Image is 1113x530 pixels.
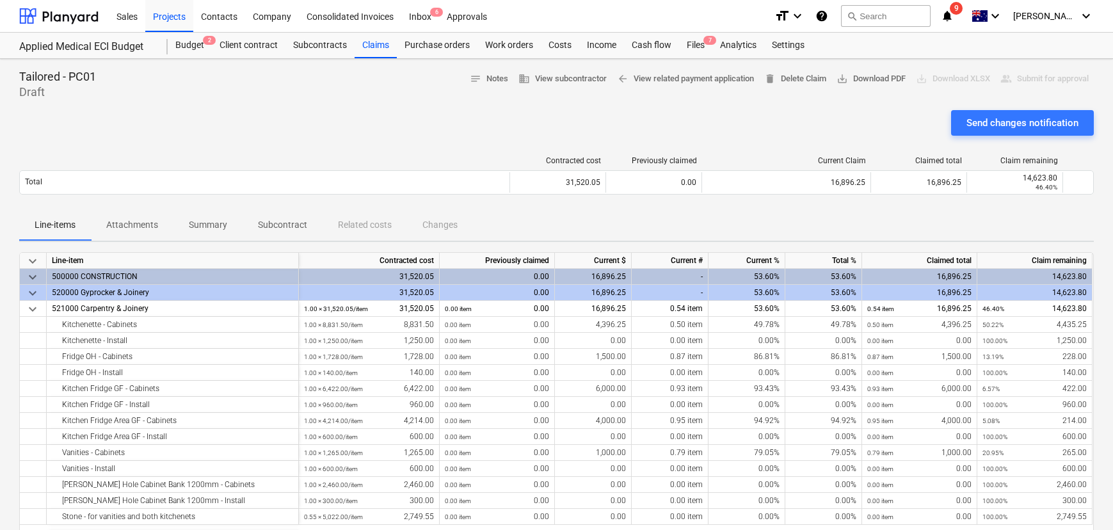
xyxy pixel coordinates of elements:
div: 79.05% [785,445,862,461]
span: View subcontractor [518,72,607,86]
p: Summary [189,218,227,232]
div: 0.00% [785,509,862,525]
span: save_alt [837,73,848,84]
a: Costs [541,33,579,58]
div: 0.00 [445,397,549,413]
button: Notes [465,69,513,89]
div: 6,422.00 [304,381,434,397]
div: 31,520.05 [299,285,440,301]
div: 0.00 [867,365,972,381]
div: 0.00 [445,493,549,509]
div: 16,896.25 [862,285,977,301]
div: 0.00 [867,429,972,445]
div: [PERSON_NAME] Hole Cabinet Bank 1200mm - Install [52,493,293,509]
div: 600.00 [304,461,434,477]
small: 0.00 item [445,433,471,440]
div: 0.00 [445,445,549,461]
div: 0.00 [445,413,549,429]
small: 46.40% [982,305,1004,312]
i: keyboard_arrow_down [1078,8,1094,24]
div: Current # [632,253,709,269]
div: 0.00 item [632,365,709,381]
div: 265.00 [982,445,1087,461]
div: 0.00 item [632,493,709,509]
span: keyboard_arrow_down [25,253,40,269]
small: 0.00 item [445,449,471,456]
small: 100.00% [982,497,1007,504]
div: Cash flow [624,33,679,58]
small: 0.00 item [867,497,893,504]
div: Kitchenette - Install [52,333,293,349]
div: - [632,269,709,285]
p: Tailored - PC01 [19,69,96,84]
small: 0.50 item [867,321,893,328]
small: 1.00 × 600.00 / item [304,465,358,472]
div: 49.78% [785,317,862,333]
div: 86.81% [709,349,785,365]
small: 0.00 item [445,465,471,472]
div: 0.00% [709,461,785,477]
div: 1,728.00 [304,349,434,365]
div: 0.00% [709,365,785,381]
div: Claimed total [876,156,962,165]
div: 49.78% [709,317,785,333]
small: 100.00% [982,433,1007,440]
a: Subcontracts [285,33,355,58]
small: 0.95 item [867,417,893,424]
span: Notes [470,72,508,86]
div: 16,896.25 [870,172,966,193]
div: - [632,285,709,301]
p: Draft [19,84,96,100]
div: [PERSON_NAME] Hole Cabinet Bank 1200mm - Cabinets [52,477,293,493]
div: 0.00 [867,397,972,413]
div: 0.00 [555,397,632,413]
small: 0.00 item [867,513,893,520]
a: Client contract [212,33,285,58]
div: 14,623.80 [982,301,1087,317]
small: 6.57% [982,385,1000,392]
div: 6,000.00 [555,381,632,397]
a: Settings [764,33,812,58]
small: 0.00 item [445,305,472,312]
div: Claim remaining [977,253,1093,269]
div: 0.93 item [632,381,709,397]
div: 94.92% [785,413,862,429]
div: 31,520.05 [299,269,440,285]
small: 1.00 × 140.00 / item [304,369,358,376]
small: 100.00% [982,465,1007,472]
div: 0.00 [555,493,632,509]
div: Contracted cost [299,253,440,269]
div: 0.00 item [632,509,709,525]
small: 1.00 × 1,728.00 / item [304,353,363,360]
a: Income [579,33,624,58]
div: Kitchen Fridge Area GF - Install [52,429,293,445]
div: 0.50 item [632,317,709,333]
div: 53.60% [709,301,785,317]
div: 0.00 [555,509,632,525]
div: 4,000.00 [555,413,632,429]
i: keyboard_arrow_down [790,8,805,24]
div: Vanities - Install [52,461,293,477]
div: Kitchen Fridge GF - Install [52,397,293,413]
div: 86.81% [785,349,862,365]
div: Analytics [712,33,764,58]
div: 960.00 [304,397,434,413]
div: Previously claimed [611,156,697,165]
div: 0.00% [785,365,862,381]
small: 0.00 item [867,465,893,472]
button: Search [841,5,931,27]
div: 300.00 [304,493,434,509]
div: Claims [355,33,397,58]
div: 4,396.25 [867,317,972,333]
div: Vanities - Cabinets [52,445,293,461]
div: 0.00 item [632,461,709,477]
button: View subcontractor [513,69,612,89]
small: 0.93 item [867,385,893,392]
div: 0.00% [785,477,862,493]
div: 53.60% [709,285,785,301]
div: 0.87 item [632,349,709,365]
div: 2,749.55 [982,509,1087,525]
small: 20.95% [982,449,1004,456]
